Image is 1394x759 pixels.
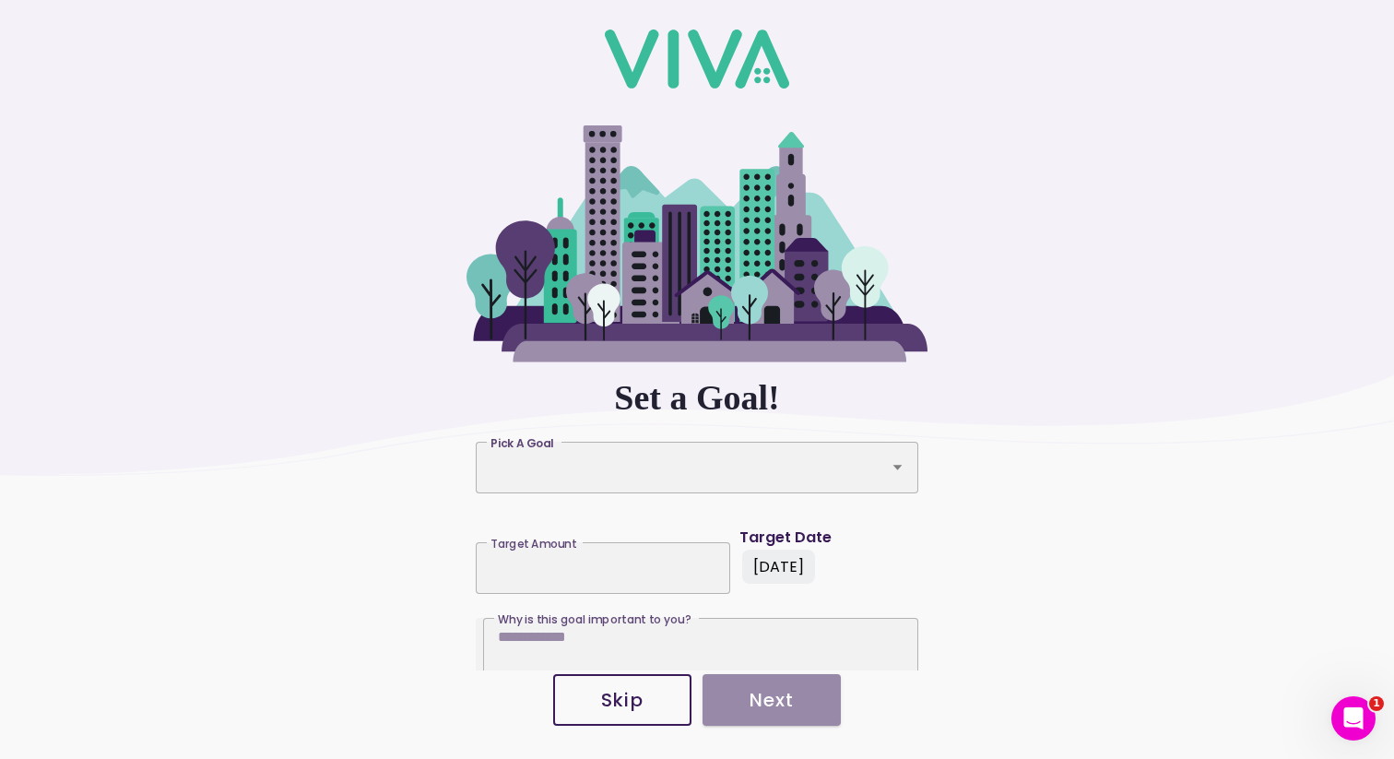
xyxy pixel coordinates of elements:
[1331,696,1376,741] iframe: Intercom live chat
[553,674,691,726] ion-button: Skip
[614,377,779,418] ion-text: Set a Goal!
[739,527,832,548] ion-text: Target Date
[553,670,691,729] a: Skip
[1369,696,1384,711] span: 1
[490,554,715,570] input: Target Amount
[467,125,927,362] img: purple-green-cityscape-TmEgpCIU.svg
[498,629,904,747] textarea: Why is this goal important to you?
